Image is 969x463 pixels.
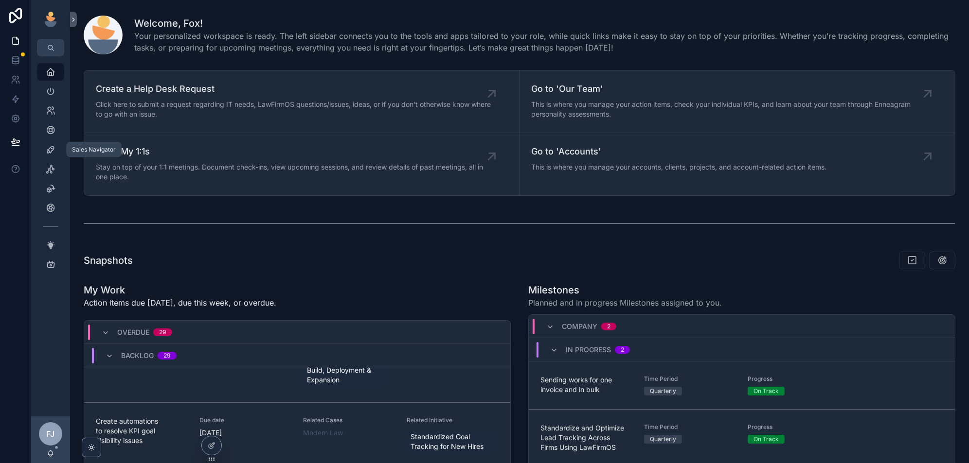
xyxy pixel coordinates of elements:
span: Overdue [117,327,149,337]
div: On Track [754,387,779,395]
a: Modern Law [303,428,343,438]
span: Time Period [644,423,736,431]
a: Go to 'Our Team'This is where you manage your action items, check your individual KPIs, and learn... [520,70,955,133]
span: Sending works for one invoice and in bulk [540,375,632,394]
span: Progress [748,423,840,431]
div: Sales Navigator [72,146,116,154]
h1: My Work [84,283,276,297]
div: scrollable content [31,56,70,286]
a: Go to My 1:1sStay on top of your 1:1 meetings. Document check-ins, view upcoming sessions, and re... [84,133,520,195]
div: Quarterly [650,435,676,444]
span: Standardize and Optimize Lead Tracking Across Firms Using LawFirmOS [540,423,632,452]
span: Company [562,322,597,331]
span: Standardized Goal Tracking for New Hires [411,432,491,451]
p: [DATE] [199,428,222,438]
div: 2 [607,323,610,330]
span: Go to 'Our Team' [531,82,928,96]
span: Go to My 1:1s [96,145,492,158]
span: AI OKR Automation Build, Deployment & Expansion [307,356,387,385]
span: Go to 'Accounts' [531,145,826,158]
span: Progress [748,375,840,383]
h1: Welcome, Fox! [134,17,955,30]
div: 29 [163,352,171,360]
span: This is where you manage your action items, check your individual KPIs, and learn about your team... [531,100,928,119]
div: 2 [621,346,624,354]
a: Sending works for one invoice and in bulkTime PeriodQuarterlyProgressOn Track [529,361,955,410]
h1: Snapshots [84,254,133,267]
div: On Track [754,435,779,444]
span: Create a Help Desk Request [96,82,492,96]
span: Planned and in progress Milestones assigned to you. [528,297,722,309]
span: Due date [199,416,291,424]
span: Stay on top of your 1:1 meetings. Document check-ins, view upcoming sessions, and review details ... [96,162,492,182]
span: Click here to submit a request regarding IT needs, LawFirmOS questions/issues, ideas, or if you d... [96,100,492,119]
span: This is where you manage your accounts, clients, projects, and account-related action items. [531,162,826,172]
span: Time Period [644,375,736,383]
img: App logo [43,12,58,27]
span: Your personalized workspace is ready. The left sidebar connects you to the tools and apps tailore... [134,30,955,53]
span: FJ [47,428,55,440]
a: Standardized Goal Tracking for New Hires [407,430,495,453]
a: AI OKR Automation Build, Deployment & Expansion [303,354,391,387]
span: Create automations to resolve KPI goal visibility issues [96,416,188,446]
div: Quarterly [650,387,676,395]
a: Go to 'Accounts'This is where you manage your accounts, clients, projects, and account-related ac... [520,133,955,195]
span: Backlog [121,351,154,360]
span: In Progress [566,345,611,355]
div: 29 [159,328,166,336]
p: Action items due [DATE], due this week, or overdue. [84,297,276,309]
span: Related Initiative [407,416,499,424]
a: Create a Help Desk RequestClick here to submit a request regarding IT needs, LawFirmOS questions/... [84,70,520,133]
span: Related Cases [303,416,395,424]
h1: Milestones [528,283,722,297]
